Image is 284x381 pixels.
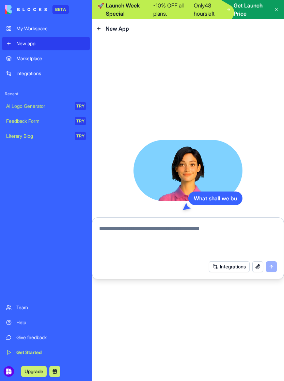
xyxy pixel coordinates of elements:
a: Get Started [2,346,90,359]
div: Get Started [16,349,86,356]
p: Only 48 hours left [194,1,226,18]
a: Give feedback [2,331,90,344]
div: Feedback Form [6,118,70,125]
a: Integrations [2,67,90,80]
a: My Workspace [2,22,90,35]
a: Team [2,301,90,314]
div: Literary Blog [6,133,70,139]
div: My Workspace [16,25,86,32]
div: Help [16,319,86,326]
div: BETA [52,5,69,14]
div: Integrations [16,70,86,77]
a: AI Logo GeneratorTRY [2,99,90,113]
button: Integrations [209,261,250,272]
div: Give feedback [16,334,86,341]
img: ACg8ocIqUv4YLF2JKeZ9mu0jYy5FlexudoLrYBfzOMuDSBZyKEglh3Y=s96-c [3,366,14,377]
div: TRY [75,102,86,110]
div: Marketplace [16,55,86,62]
button: Upgrade [21,366,47,377]
div: AI Logo Generator [6,103,70,110]
span: Launch Week Special [106,1,151,18]
a: Marketplace [2,52,90,65]
a: New app [2,37,90,50]
span: New App [106,24,129,33]
div: What shall we bu [188,192,242,205]
div: New app [16,40,86,47]
p: - 10 % OFF all plans. [153,1,191,18]
span: Recent [2,91,90,97]
div: Team [16,304,86,311]
div: TRY [75,132,86,140]
span: Get Launch Price [234,1,269,18]
img: logo [5,5,47,14]
a: Help [2,316,90,329]
a: Feedback FormTRY [2,114,90,128]
a: Literary BlogTRY [2,129,90,143]
div: TRY [75,117,86,125]
span: 🚀 [97,1,103,18]
a: Upgrade [21,368,47,375]
a: BETA [5,5,69,14]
